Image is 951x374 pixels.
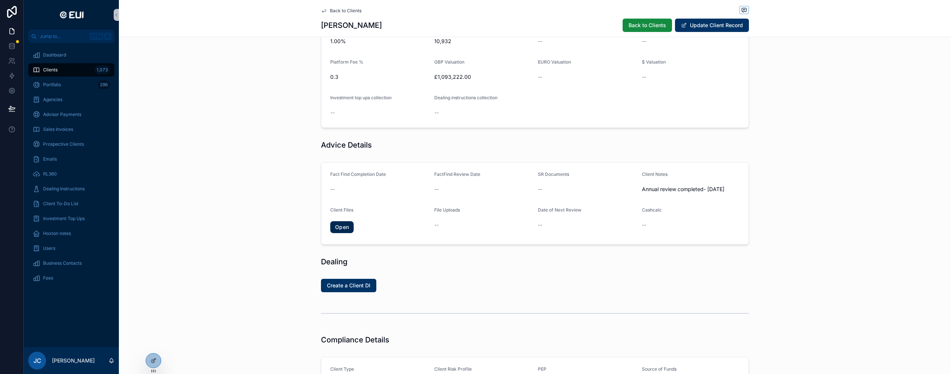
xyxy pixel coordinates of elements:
span: Back to Clients [629,22,666,29]
span: Portfolio [43,82,61,88]
a: Fees [28,271,114,285]
span: GBP Valuation [434,59,464,65]
span: Cashcalc [642,207,662,213]
span: 10,932 [434,38,532,45]
span: Clients [43,67,58,73]
a: Dealing Instructions [28,182,114,196]
span: -- [434,109,439,116]
span: Platform Fee % [330,59,363,65]
img: App logo [57,9,86,21]
a: Emails [28,152,114,166]
p: [PERSON_NAME] [52,357,95,364]
a: Users [28,242,114,255]
a: Agencies [28,93,114,106]
a: Back to Clients [321,8,361,14]
span: JC [33,356,41,365]
span: 0.3 [330,73,428,81]
span: Hoxton notes [43,230,71,236]
span: Dealing instructions collection [434,95,497,100]
span: Client Notes [642,171,668,177]
div: 1,073 [94,65,110,74]
button: Jump to...CtrlK [28,30,114,43]
span: -- [538,73,542,81]
span: FactFind Review Date [434,171,480,177]
span: Annual review completed- [DATE] [642,186,740,193]
a: Hoxton notes [28,227,114,240]
button: Create a Client DI [321,279,376,292]
button: Update Client Record [675,19,749,32]
span: EURO Valuation [538,59,571,65]
span: Sales Invoices [43,126,73,132]
span: Dealing Instructions [43,186,85,192]
span: Source of Funds [642,366,676,372]
span: Agencies [43,97,62,103]
a: Client To-Do List [28,197,114,210]
span: £1,093,222.00 [434,73,532,81]
span: File Uploads [434,207,460,213]
a: RL360 [28,167,114,181]
span: Business Contacts [43,260,82,266]
a: Sales Invoices [28,123,114,136]
span: -- [330,186,335,193]
a: Advisor Payments [28,108,114,121]
span: Fees [43,275,53,281]
h1: Dealing [321,257,347,267]
span: -- [642,221,646,229]
span: -- [330,109,335,116]
span: -- [642,73,646,81]
span: K [105,33,111,39]
a: Portfolio296 [28,78,114,91]
span: Client Type [330,366,354,372]
span: Date of Next Review [538,207,581,213]
span: Jump to... [40,33,87,39]
h1: Compliance Details [321,335,389,345]
h1: [PERSON_NAME] [321,20,382,30]
span: Ctrl [90,33,103,40]
a: Prospective Clients [28,138,114,151]
span: Investment Top Ups [43,216,85,222]
a: Clients1,073 [28,63,114,77]
a: Business Contacts [28,257,114,270]
a: Dashboard [28,48,114,62]
span: Create a Client DI [327,282,370,289]
span: Users [43,245,55,251]
span: Back to Clients [330,8,361,14]
div: scrollable content [24,43,119,294]
span: -- [642,38,646,45]
button: Back to Clients [623,19,672,32]
span: Client Files [330,207,353,213]
span: -- [434,186,439,193]
span: -- [434,221,439,229]
span: Investment top ups collection [330,95,392,100]
span: Advisor Payments [43,112,81,117]
span: -- [538,38,542,45]
span: RL360 [43,171,57,177]
h1: Advice Details [321,140,372,150]
span: PEP [538,366,546,372]
span: Emails [43,156,57,162]
span: Client Risk Profile [434,366,472,372]
span: 1.00% [330,38,428,45]
span: Dashboard [43,52,66,58]
div: 296 [98,80,110,89]
span: -- [538,221,542,229]
span: Client To-Do List [43,201,78,207]
span: Fact Find Completion Date [330,171,386,177]
span: -- [538,186,542,193]
a: Open [330,221,354,233]
span: SR Documents [538,171,569,177]
span: Prospective Clients [43,141,84,147]
a: Investment Top Ups [28,212,114,225]
span: $ Valuation [642,59,666,65]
